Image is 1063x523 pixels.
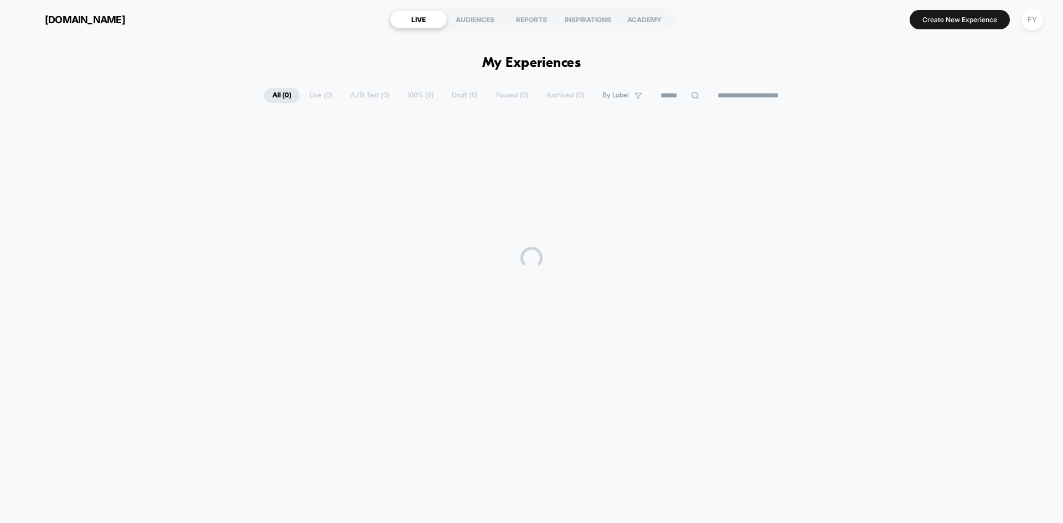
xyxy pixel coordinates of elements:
div: AUDIENCES [447,11,503,28]
div: ACADEMY [616,11,673,28]
button: Create New Experience [910,10,1010,29]
span: By Label [602,91,629,100]
h1: My Experiences [482,55,581,71]
div: LIVE [390,11,447,28]
span: [DOMAIN_NAME] [45,14,125,25]
span: All ( 0 ) [264,88,300,103]
button: FY [1018,8,1046,31]
div: REPORTS [503,11,560,28]
div: INSPIRATIONS [560,11,616,28]
div: FY [1021,9,1043,30]
button: [DOMAIN_NAME] [17,11,128,28]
